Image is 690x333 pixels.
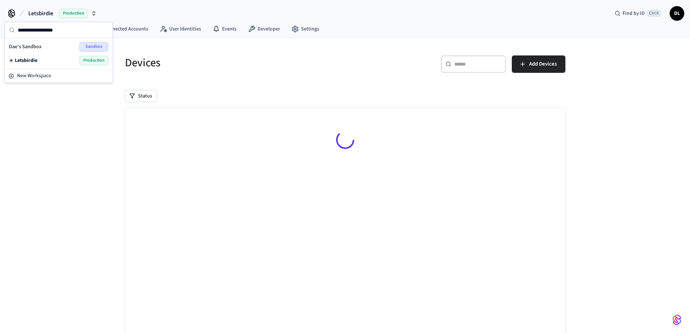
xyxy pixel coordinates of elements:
button: New Workspace [5,70,112,82]
span: Add Devices [529,59,557,69]
a: Connected Accounts [88,22,154,36]
button: Status [125,90,156,102]
span: Dae's Sandbox [9,43,42,50]
span: Letsbirdie [28,9,53,18]
a: User Identities [154,22,207,36]
span: Production [59,9,88,18]
a: Settings [286,22,325,36]
div: Find by IDCtrl K [609,7,667,20]
button: Add Devices [512,55,565,73]
h5: Devices [125,55,341,70]
button: DL [670,6,684,21]
span: Sandbox [79,42,108,51]
span: Find by ID [623,10,645,17]
img: SeamLogoGradient.69752ec5.svg [673,314,681,326]
a: Events [207,22,242,36]
span: Letsbirdie [15,57,37,64]
span: Production [79,56,108,65]
a: Developer [242,22,286,36]
div: Suggestions [5,38,113,69]
span: New Workspace [17,72,51,80]
span: DL [670,7,683,20]
span: Ctrl K [647,10,661,17]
